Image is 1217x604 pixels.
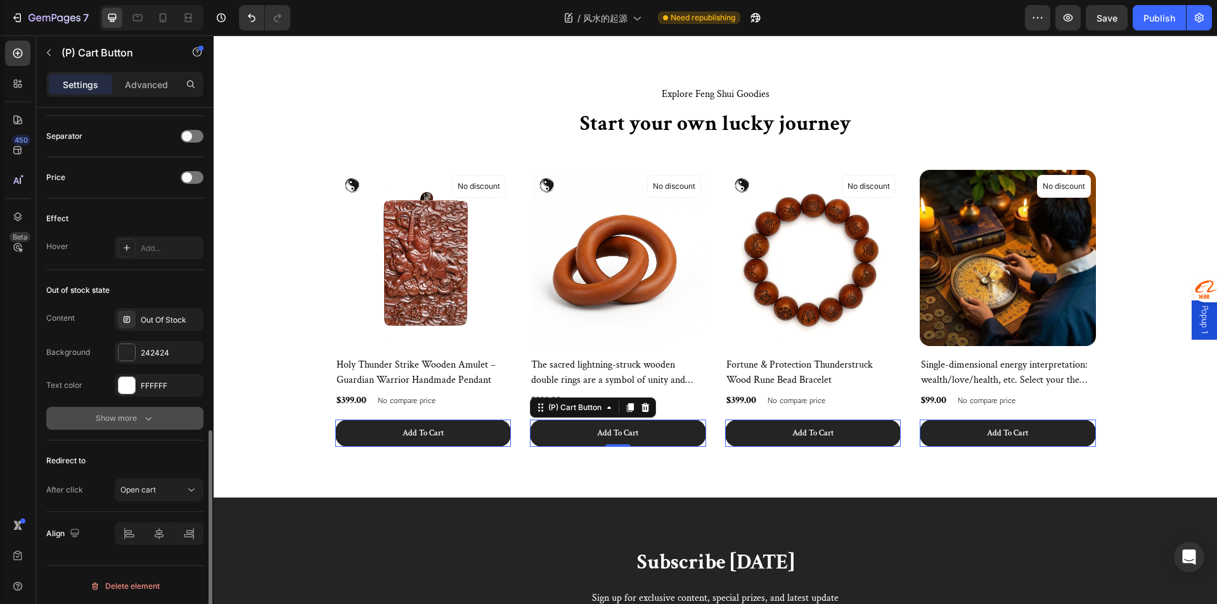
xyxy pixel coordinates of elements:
[512,384,688,412] button: Add To Cart
[46,131,82,142] div: Separator
[122,74,882,104] h2: Start your own lucky journey
[316,321,493,354] h2: The sacred lightning-struck wooden double rings are a symbol of unity and positive energy.
[1086,5,1128,30] button: Save
[46,213,68,224] div: Effect
[46,407,203,430] button: Show more
[706,356,734,374] div: $99.00
[5,5,94,30] button: 7
[90,579,160,594] div: Delete element
[583,11,628,25] span: 风水的起源
[383,392,425,404] div: Add To Cart
[671,12,735,23] span: Need republishing
[61,45,169,60] p: (P) Cart Button
[1143,11,1175,25] div: Publish
[577,11,581,25] span: /
[512,356,544,374] div: $399.00
[46,172,65,183] div: Price
[244,145,287,157] p: No discount
[83,10,89,25] p: 7
[164,361,222,369] p: No compare price
[46,525,82,543] div: Align
[46,241,68,252] div: Hover
[1133,5,1186,30] button: Publish
[10,232,30,242] div: Beta
[316,134,493,311] a: The sacred lightning-struck wooden double rings are a symbol of unity and positive energy.
[46,347,90,358] div: Background
[829,145,872,157] p: No discount
[359,361,416,369] p: No compare price
[96,412,155,425] div: Show more
[554,361,612,369] p: No compare price
[706,134,882,311] a: Single-dimensional energy interpretation: wealth/love/health, etc. Select your theme (+energy imp...
[189,392,230,404] div: Add To Cart
[122,356,154,374] div: $399.00
[316,356,349,374] div: $399.00
[46,312,75,324] div: Content
[239,5,290,30] div: Undo/Redo
[132,554,872,572] p: Sign up for exclusive content, special prizes, and latest update
[141,380,200,392] div: FFFFFF
[46,576,203,596] button: Delete element
[214,35,1217,604] iframe: Design area
[12,135,30,145] div: 450
[123,50,881,68] p: Explore Feng Shui Goodies
[141,314,200,326] div: Out Of Stock
[46,380,82,391] div: Text color
[46,484,83,496] div: After click
[512,321,688,354] h2: Fortune & Protection Thunderstruck Wood Rune Bead Bracelet
[141,243,200,254] div: Add...
[122,321,298,354] h2: Holy Thunder Strike Wooden Amulet – Guardian Warrior Handmade Pendant
[115,479,203,501] button: Open cart
[512,134,688,311] a: Fortune & Protection Thunderstruck Wood Rune Bead Bracelet
[141,347,200,359] div: 242424
[439,145,482,157] p: No discount
[120,485,156,494] span: Open cart
[579,392,620,404] div: Add To Cart
[634,145,676,157] p: No discount
[63,78,98,91] p: Settings
[706,321,882,354] h2: Single-dimensional energy interpretation: wealth/love/health, etc. Select your theme (+energy imp...
[316,384,493,412] button: Add To Cart
[132,514,872,541] p: Subscribe [DATE]
[122,384,298,412] button: Add To Cart
[122,134,298,311] a: Holy Thunder Strike Wooden Amulet – Guardian Warrior Handmade Pendant
[46,285,110,296] div: Out of stock state
[1174,542,1204,572] div: Open Intercom Messenger
[744,361,802,369] p: No compare price
[773,392,815,404] div: Add To Cart
[125,78,168,91] p: Advanced
[46,455,86,466] div: Redirect to
[1097,13,1117,23] span: Save
[984,270,997,299] span: Popup 1
[706,384,882,412] button: Add To Cart
[332,366,390,378] div: (P) Cart Button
